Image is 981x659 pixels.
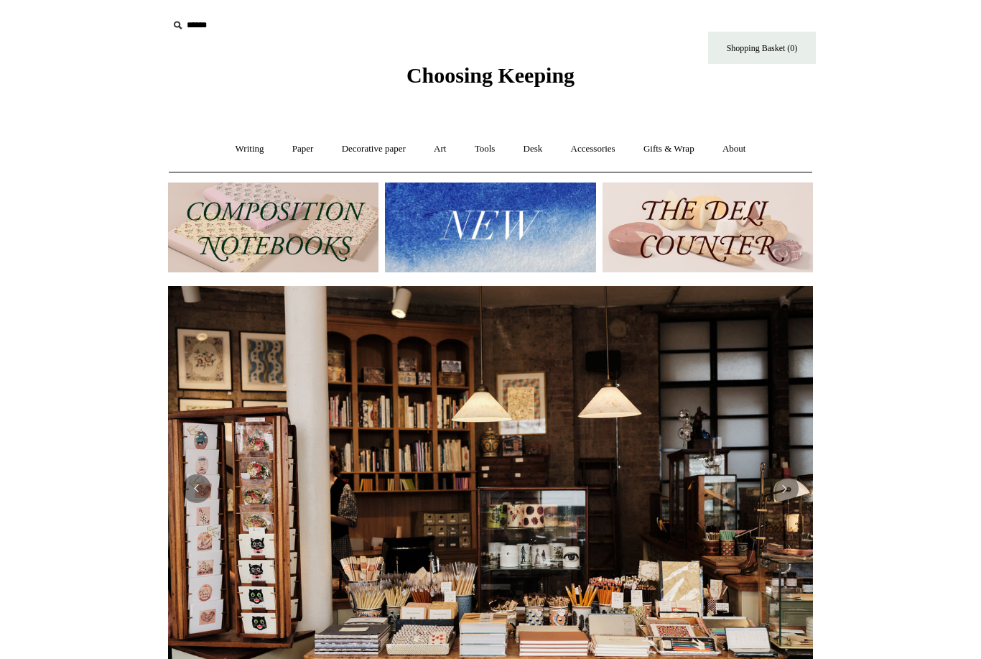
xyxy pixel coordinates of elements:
a: Writing [223,130,277,168]
button: Previous [182,474,211,503]
a: Art [421,130,459,168]
a: Accessories [558,130,628,168]
a: Decorative paper [329,130,419,168]
a: Gifts & Wrap [631,130,707,168]
a: Choosing Keeping [406,75,575,85]
img: The Deli Counter [603,183,813,272]
img: New.jpg__PID:f73bdf93-380a-4a35-bcfe-7823039498e1 [385,183,595,272]
a: Shopping Basket (0) [708,32,816,64]
span: Choosing Keeping [406,63,575,87]
button: Next [770,474,799,503]
a: Tools [462,130,508,168]
a: Desk [511,130,556,168]
a: Paper [279,130,327,168]
a: About [710,130,759,168]
img: 202302 Composition ledgers.jpg__PID:69722ee6-fa44-49dd-a067-31375e5d54ec [168,183,378,272]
